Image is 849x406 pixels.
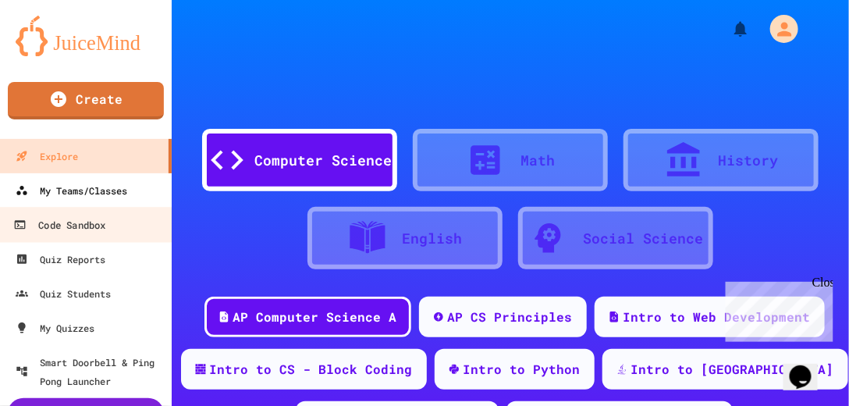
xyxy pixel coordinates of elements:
[719,276,833,342] iframe: chat widget
[210,360,413,379] div: Intro to CS - Block Coding
[16,353,165,390] div: Smart Doorbell & Ping Pong Launcher
[6,6,108,99] div: Chat with us now!Close
[13,215,105,235] div: Code Sandbox
[16,284,111,303] div: Quiz Students
[702,16,754,42] div: My Notifications
[464,360,581,379] div: Intro to Python
[233,308,397,326] div: AP Computer Science A
[631,360,834,379] div: Intro to [GEOGRAPHIC_DATA]
[520,150,555,171] div: Math
[16,181,127,200] div: My Teams/Classes
[754,11,802,47] div: My Account
[16,16,156,56] img: logo-orange.svg
[403,228,463,249] div: English
[583,228,703,249] div: Social Science
[16,147,78,166] div: Explore
[719,150,779,171] div: History
[254,150,392,171] div: Computer Science
[8,82,164,119] a: Create
[623,308,811,326] div: Intro to Web Development
[448,308,573,326] div: AP CS Principles
[783,344,833,390] iframe: chat widget
[16,319,94,337] div: My Quizzes
[16,250,105,269] div: Quiz Reports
